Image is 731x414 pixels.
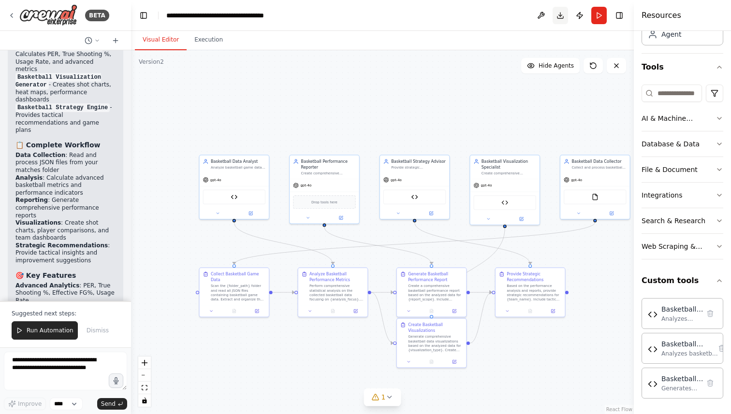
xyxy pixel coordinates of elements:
[135,30,187,50] button: Visual Editor
[15,152,116,174] li: : Read and process JSON files from your matches folder
[592,194,599,200] img: FileReadTool
[15,174,43,181] strong: Analysis
[15,73,101,89] code: Basketball Visualization Generator
[97,398,127,410] button: Send
[371,289,393,295] g: Edge from e553447e-a883-4e28-9f6c-9aab60684bfc to fb5be94e-3ce3-4cf8-a84d-b8e4837af002
[501,199,508,206] img: Basketball Visualization Generator
[642,234,723,259] button: Web Scraping & Browsing
[109,373,123,388] button: Click to speak your automation idea
[298,268,368,317] div: Analyze Basketball Performance MetricsPerform comprehensive statistical analysis on the collected...
[222,308,246,314] button: No output available
[703,307,717,320] button: Delete tool
[642,183,723,208] button: Integrations
[301,158,356,170] div: Basketball Performance Reporter
[15,43,116,73] li: - Calculates PER, True Shooting %, Usage Rate, and advanced metrics
[642,165,698,174] div: File & Document
[642,157,723,182] button: File & Document
[481,183,492,187] span: gpt-4o
[445,358,464,365] button: Open in side panel
[371,289,393,346] g: Edge from e553447e-a883-4e28-9f6c-9aab60684bfc to 5daf6967-d8cd-4c6b-a53f-c2852756f8d9
[300,183,311,187] span: gpt-4o
[15,152,65,158] strong: Data Collection
[518,308,542,314] button: No output available
[642,216,705,226] div: Search & Research
[408,334,463,352] div: Generate comprehensive basketball data visualizations based on the analyzed data for {visualizati...
[138,382,151,394] button: fit view
[15,271,76,279] strong: 🎯 Key Features
[211,165,265,170] div: Analyze basketball game data to identify patterns, trends, and key performance indicators includi...
[301,171,356,175] div: Create comprehensive basketball performance reports including team comparisons, player evaluation...
[661,315,706,323] div: Analyzes basketball game data from JSON input, calculates advanced metrics like PER, True Shootin...
[661,29,681,39] div: Agent
[420,358,443,365] button: No output available
[642,208,723,233] button: Search & Research
[560,155,630,219] div: Basketball Data CollectorCollect and process basketball game data from JSON files in the {folder_...
[273,289,294,295] g: Edge from 68731a8c-f2f4-4ffa-a2c5-c71397630beb to e553447e-a883-4e28-9f6c-9aab60684bfc
[642,242,716,251] div: Web Scraping & Browsing
[642,131,723,157] button: Database & Data
[648,344,658,354] img: Basketball Strategy Recommendation Engine
[311,199,337,205] span: Drop tools here
[661,374,707,384] div: Basketball Visualization Generator
[715,342,729,355] button: Delete tool
[101,400,116,408] span: Send
[15,174,116,197] li: : Calculate advanced basketball metrics and performance indicators
[415,210,447,217] button: Open in side panel
[15,219,116,242] li: : Create shot charts, player comparisons, and team dashboards
[420,308,443,314] button: No output available
[139,58,164,66] div: Version 2
[15,242,116,265] li: : Provide tactical insights and improvement suggestions
[642,190,682,200] div: Integrations
[642,106,723,131] button: AI & Machine Learning
[408,284,463,301] div: Create a comprehensive basketball performance report based on the analyzed data for {report_scope...
[381,392,386,402] span: 1
[396,268,467,317] div: Generate Basketball Performance ReportCreate a comprehensive basketball performance report based ...
[15,73,116,104] li: - Creates shot charts, heat maps, performance dashboards
[15,104,116,134] li: - Provides tactical recommendations and game plans
[445,308,464,314] button: Open in side panel
[108,35,123,46] button: Start a new chat
[15,197,48,203] strong: Reporting
[482,158,536,170] div: Basketball Visualization Specialist
[231,222,336,264] g: Edge from 5a0be90e-a33c-4ec9-834d-a5cab0a1069e to e553447e-a883-4e28-9f6c-9aab60684bfc
[138,369,151,382] button: zoom out
[19,4,77,26] img: Logo
[642,114,716,123] div: AI & Machine Learning
[82,321,114,340] button: Dismiss
[211,158,265,164] div: Basketball Data Analyst
[642,267,723,294] button: Custom tools
[322,227,434,265] g: Edge from 3faf33da-fb61-42e0-8a6f-0c5dd53bb5e2 to fb5be94e-3ce3-4cf8-a84d-b8e4837af002
[391,158,446,164] div: Basketball Strategy Advisor
[87,327,109,334] span: Dismiss
[27,327,73,334] span: Run Automation
[411,194,418,200] img: Basketball Strategy Recommendation Engine
[199,155,269,219] div: Basketball Data AnalystAnalyze basketball game data to identify patterns, trends, and key perform...
[642,139,700,149] div: Database & Data
[234,210,266,217] button: Open in side panel
[12,321,78,340] button: Run Automation
[429,228,508,315] g: Edge from 4adaae2c-2566-4d1a-b241-c60fbb8f1985 to 5daf6967-d8cd-4c6b-a53f-c2852756f8d9
[15,197,116,219] li: : Generate comprehensive performance reports
[470,289,492,295] g: Edge from fb5be94e-3ce3-4cf8-a84d-b8e4837af002 to 2fc33c7a-ca75-4344-a606-d09e9994c2af
[15,282,79,289] strong: Advanced Analytics
[15,103,110,112] code: Basketball Strategy Engine
[137,9,150,22] button: Hide left sidebar
[85,10,109,21] div: BETA
[364,388,401,406] button: 1
[596,210,628,217] button: Open in side panel
[231,194,237,200] img: Basketball Game Analyzer
[505,215,537,222] button: Open in side panel
[15,219,61,226] strong: Visualizations
[543,308,563,314] button: Open in side panel
[642,10,681,21] h4: Resources
[247,308,266,314] button: Open in side panel
[138,394,151,407] button: toggle interactivity
[661,304,706,314] div: Basketball Game Analyzer
[642,54,723,81] button: Tools
[703,376,717,390] button: Delete tool
[661,350,721,357] div: Analyzes basketball performance data to generate comprehensive strategic recommendations includin...
[346,308,365,314] button: Open in side panel
[231,222,598,264] g: Edge from 3f97a7fb-200b-4136-9b76-1a492bed719d to 68731a8c-f2f4-4ffa-a2c5-c71397630beb
[12,310,119,317] p: Suggested next steps:
[309,284,364,301] div: Perform comprehensive statistical analysis on the collected basketball data focusing on {analysis...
